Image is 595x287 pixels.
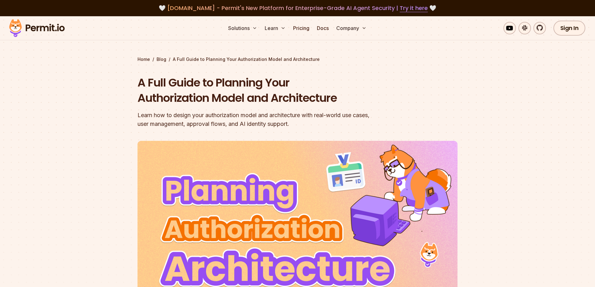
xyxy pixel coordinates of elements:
[137,56,150,62] a: Home
[226,22,260,34] button: Solutions
[137,75,377,106] h1: A Full Guide to Planning Your Authorization Model and Architecture
[262,22,288,34] button: Learn
[137,111,377,128] div: Learn how to design your authorization model and architecture with real-world use cases, user man...
[167,4,428,12] span: [DOMAIN_NAME] - Permit's New Platform for Enterprise-Grade AI Agent Security |
[334,22,369,34] button: Company
[15,4,580,12] div: 🤍 🤍
[400,4,428,12] a: Try it here
[6,17,67,39] img: Permit logo
[553,21,586,36] a: Sign In
[137,56,457,62] div: / /
[157,56,166,62] a: Blog
[314,22,331,34] a: Docs
[291,22,312,34] a: Pricing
